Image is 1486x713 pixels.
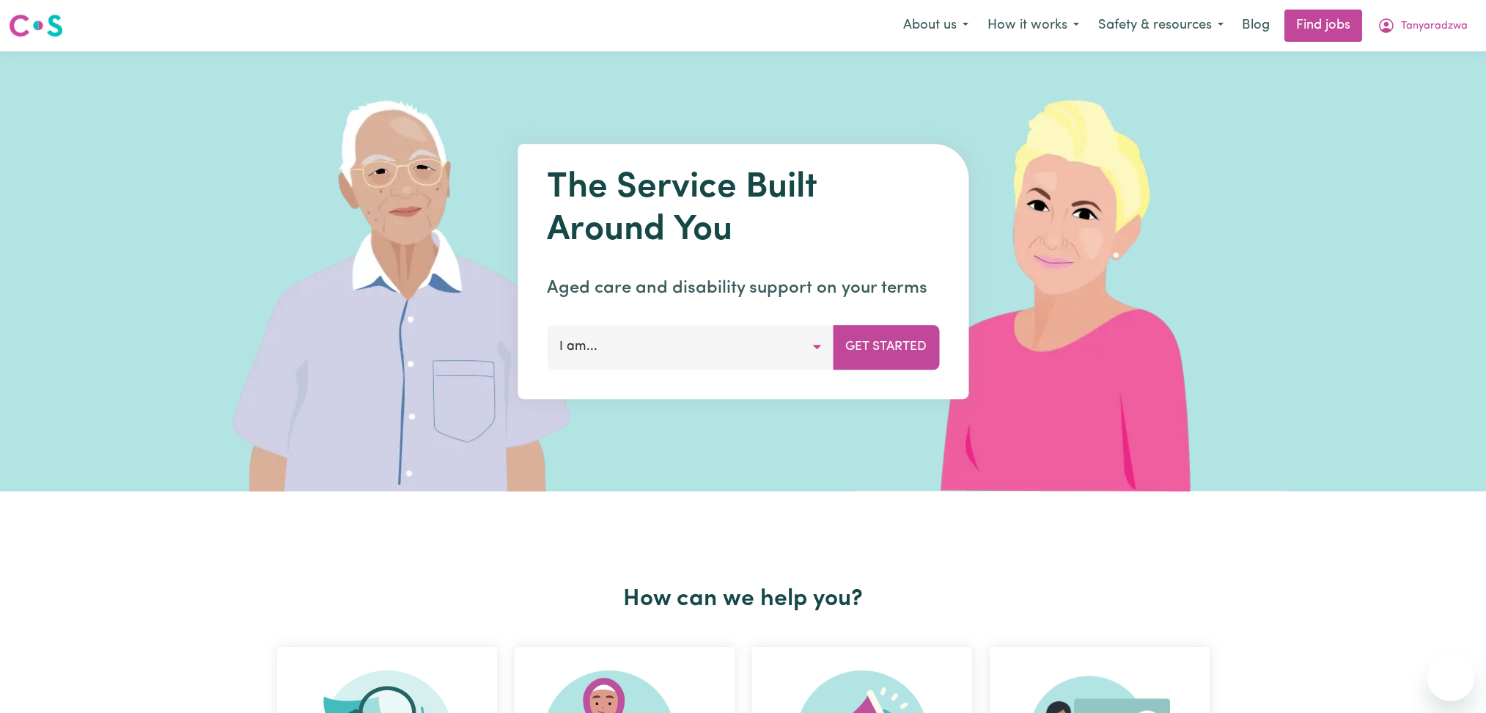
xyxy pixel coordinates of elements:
[1427,654,1474,701] iframe: Button to launch messaging window
[978,10,1089,41] button: How it works
[1368,10,1477,41] button: My Account
[268,585,1218,613] h2: How can we help you?
[547,275,939,301] p: Aged care and disability support on your terms
[547,325,834,369] button: I am...
[1284,10,1362,42] a: Find jobs
[547,167,939,252] h1: The Service Built Around You
[9,9,63,43] a: Careseekers logo
[833,325,939,369] button: Get Started
[894,10,978,41] button: About us
[1233,10,1279,42] a: Blog
[1089,10,1233,41] button: Safety & resources
[9,12,63,39] img: Careseekers logo
[1401,18,1468,34] span: Tanyaradzwa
